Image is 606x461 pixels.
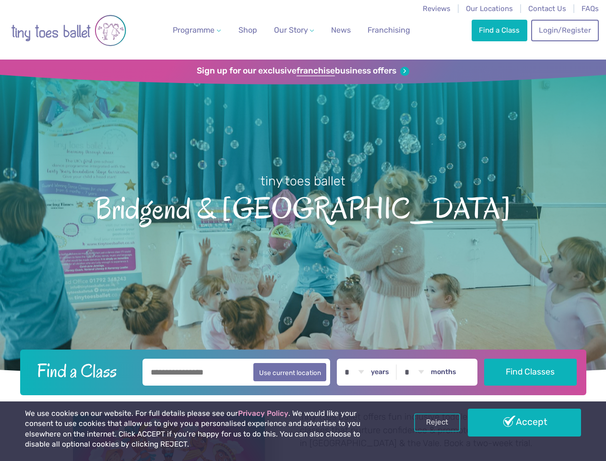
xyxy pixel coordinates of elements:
small: tiny toes ballet [261,173,345,189]
button: Use current location [253,363,327,381]
a: Sign up for our exclusivefranchisebusiness offers [197,66,409,76]
a: FAQs [582,4,599,13]
span: Shop [238,25,257,35]
h2: Find a Class [29,359,136,383]
span: Franchising [368,25,410,35]
a: Programme [169,21,225,40]
a: Shop [235,21,261,40]
span: News [331,25,351,35]
button: Find Classes [484,359,577,386]
a: Accept [468,409,581,437]
img: tiny toes ballet [11,6,126,55]
a: Franchising [364,21,414,40]
label: months [431,368,456,376]
a: Contact Us [528,4,566,13]
a: Reviews [423,4,451,13]
span: Our Story [274,25,308,35]
span: Programme [173,25,214,35]
p: We use cookies on our website. For full details please see our . We would like your consent to us... [25,409,386,450]
a: Find a Class [472,20,527,41]
label: years [371,368,389,376]
a: Our Locations [466,4,513,13]
span: Bridgend & [GEOGRAPHIC_DATA] [15,190,591,225]
a: Our Story [270,21,318,40]
a: Reject [414,413,460,432]
strong: franchise [297,66,335,76]
a: News [327,21,355,40]
a: Login/Register [531,20,598,41]
a: Privacy Policy [238,409,288,418]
